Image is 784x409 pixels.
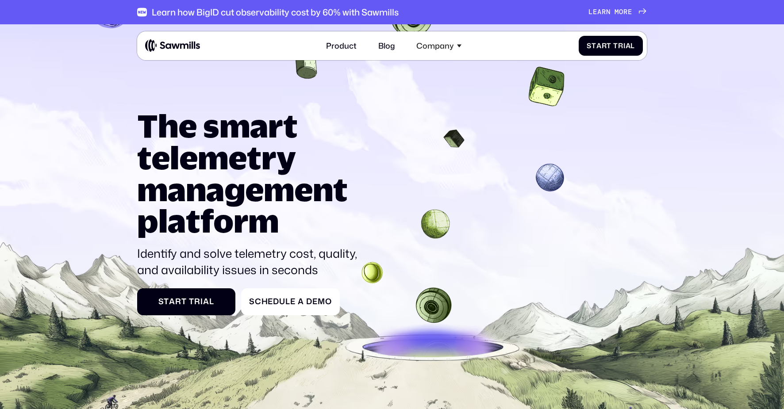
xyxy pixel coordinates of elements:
[137,110,365,237] h1: The smart telemetry management platform
[618,42,623,50] span: r
[279,297,285,306] span: u
[175,297,181,306] span: r
[255,297,261,306] span: c
[588,8,593,16] span: L
[615,8,619,16] span: m
[630,42,635,50] span: l
[268,297,273,306] span: e
[607,42,611,50] span: t
[593,8,597,16] span: e
[152,7,399,18] div: Learn how BigID cut observability cost by 60% with Sawmills
[200,297,203,306] span: i
[285,297,290,306] span: l
[249,297,255,306] span: S
[626,42,631,50] span: a
[592,42,596,50] span: t
[169,297,175,306] span: a
[312,297,318,306] span: e
[619,8,623,16] span: o
[298,297,304,306] span: a
[596,42,602,50] span: a
[411,35,468,56] div: Company
[241,288,340,315] a: ScheduleaDemo
[318,297,325,306] span: m
[602,8,606,16] span: r
[290,297,296,306] span: e
[320,35,363,56] a: Product
[189,297,194,306] span: T
[203,297,209,306] span: a
[158,297,164,306] span: S
[137,245,365,278] p: Identify and solve telemetry cost, quality, and availability issues in seconds
[164,297,169,306] span: t
[602,42,607,50] span: r
[416,41,454,50] div: Company
[261,297,268,306] span: h
[597,8,602,16] span: a
[325,297,332,306] span: o
[194,297,200,306] span: r
[587,42,592,50] span: S
[209,297,214,306] span: l
[623,42,626,50] span: i
[273,297,279,306] span: d
[181,297,187,306] span: t
[579,36,643,56] a: StartTrial
[628,8,632,16] span: e
[137,288,235,315] a: StartTrial
[373,35,401,56] a: Blog
[306,297,312,306] span: D
[613,42,618,50] span: T
[588,8,647,16] a: Learnmore
[623,8,628,16] span: r
[606,8,611,16] span: n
